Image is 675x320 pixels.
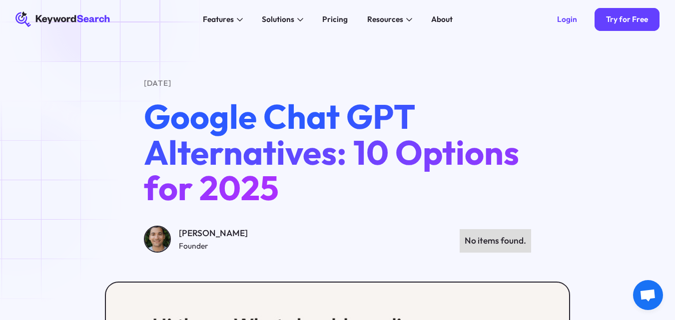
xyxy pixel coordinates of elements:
[557,14,577,24] div: Login
[545,8,589,31] a: Login
[595,8,660,31] a: Try for Free
[179,240,248,252] div: Founder
[179,227,248,240] div: [PERSON_NAME]
[633,280,663,310] a: Open chat
[606,14,648,24] div: Try for Free
[367,13,403,25] div: Resources
[431,13,453,25] div: About
[465,234,526,248] div: No items found.
[203,13,234,25] div: Features
[426,11,459,27] a: About
[317,11,354,27] a: Pricing
[262,13,294,25] div: Solutions
[322,13,348,25] div: Pricing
